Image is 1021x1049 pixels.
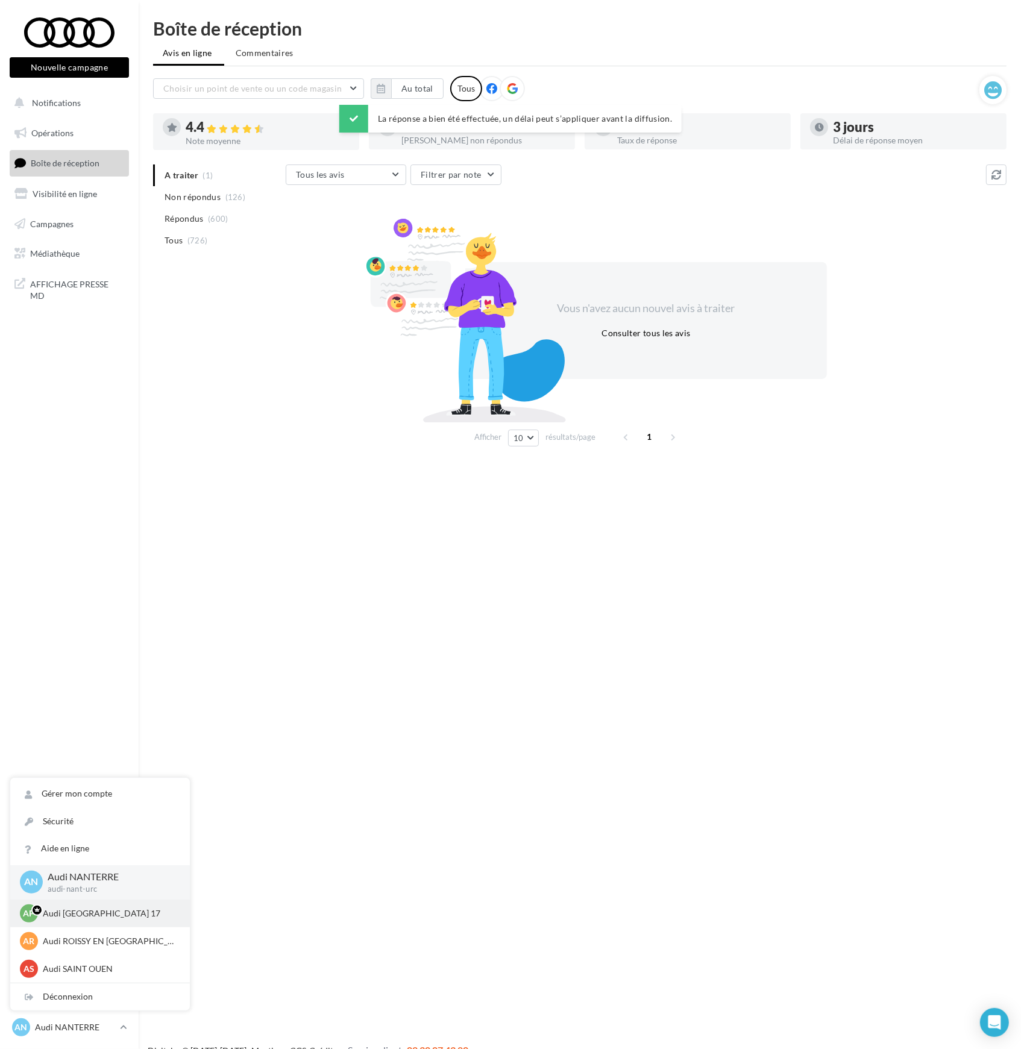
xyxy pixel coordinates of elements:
[7,271,131,307] a: AFFICHAGE PRESSE MD
[24,935,35,947] span: AR
[10,1016,129,1039] a: AN Audi NANTERRE
[7,150,131,176] a: Boîte de réception
[15,1021,28,1033] span: AN
[640,427,659,446] span: 1
[165,234,183,246] span: Tous
[7,121,131,146] a: Opérations
[43,963,175,975] p: Audi SAINT OUEN
[450,76,482,101] div: Tous
[32,98,81,108] span: Notifications
[35,1021,115,1033] p: Audi NANTERRE
[371,78,444,99] button: Au total
[187,236,208,245] span: (726)
[10,780,190,807] a: Gérer mon compte
[186,121,350,134] div: 4.4
[7,211,131,237] a: Campagnes
[296,169,345,180] span: Tous les avis
[31,128,74,138] span: Opérations
[236,47,294,59] span: Commentaires
[391,78,444,99] button: Au total
[25,875,39,889] span: AN
[410,164,501,185] button: Filtrer par note
[980,1008,1009,1037] div: Open Intercom Messenger
[31,158,99,168] span: Boîte de réception
[514,433,524,443] span: 10
[163,83,342,93] span: Choisir un point de vente ou un code magasin
[617,121,781,134] div: 83 %
[597,326,695,340] button: Consulter tous les avis
[153,19,1007,37] div: Boîte de réception
[508,430,539,446] button: 10
[7,181,131,207] a: Visibilité en ligne
[833,136,997,145] div: Délai de réponse moyen
[165,213,204,225] span: Répondus
[542,301,750,316] div: Vous n'avez aucun nouvel avis à traiter
[339,105,682,133] div: La réponse a bien été effectuée, un délai peut s’appliquer avant la diffusion.
[165,191,221,203] span: Non répondus
[10,57,129,78] button: Nouvelle campagne
[833,121,997,134] div: 3 jours
[208,214,228,224] span: (600)
[30,248,80,258] span: Médiathèque
[43,907,175,919] p: Audi [GEOGRAPHIC_DATA] 17
[24,907,35,919] span: AP
[286,164,406,185] button: Tous les avis
[33,189,97,199] span: Visibilité en ligne
[24,963,34,975] span: AS
[10,808,190,835] a: Sécurité
[30,218,74,228] span: Campagnes
[545,431,595,443] span: résultats/page
[7,90,127,116] button: Notifications
[617,136,781,145] div: Taux de réponse
[48,870,171,884] p: Audi NANTERRE
[43,935,175,947] p: Audi ROISSY EN [GEOGRAPHIC_DATA]
[10,983,190,1010] div: Déconnexion
[10,835,190,862] a: Aide en ligne
[7,241,131,266] a: Médiathèque
[48,884,171,895] p: audi-nant-urc
[225,192,246,202] span: (126)
[186,137,350,145] div: Note moyenne
[153,78,364,99] button: Choisir un point de vente ou un code magasin
[474,431,501,443] span: Afficher
[30,276,124,302] span: AFFICHAGE PRESSE MD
